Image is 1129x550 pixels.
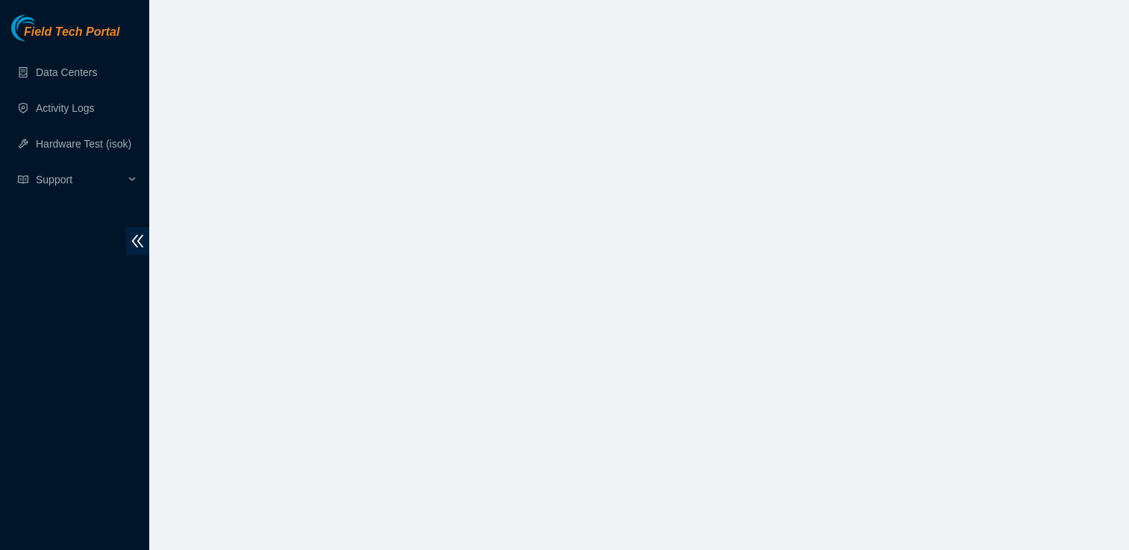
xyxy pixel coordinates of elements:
span: double-left [126,227,149,255]
span: Support [36,165,124,195]
span: read [18,174,28,185]
span: Field Tech Portal [24,25,119,39]
img: Akamai Technologies [11,15,75,41]
a: Hardware Test (isok) [36,138,131,150]
a: Akamai TechnologiesField Tech Portal [11,27,119,46]
a: Activity Logs [36,102,95,114]
a: Data Centers [36,66,97,78]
